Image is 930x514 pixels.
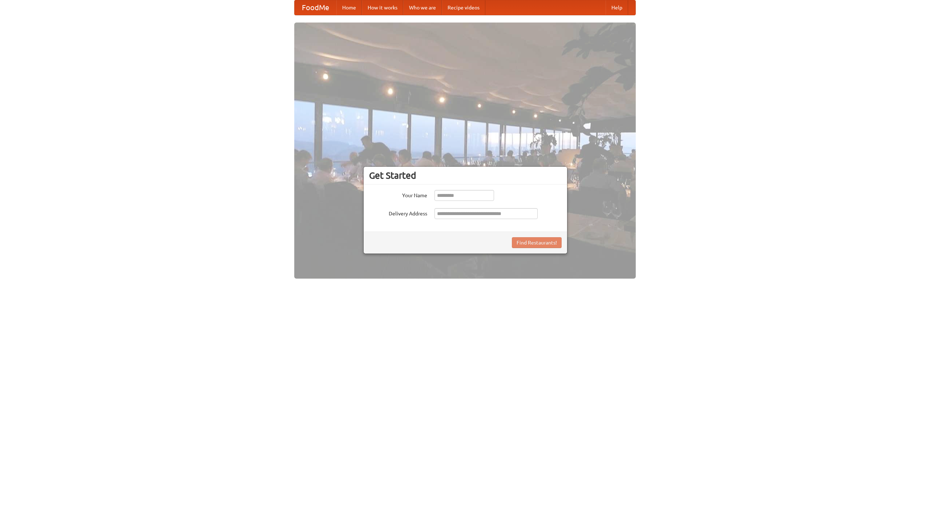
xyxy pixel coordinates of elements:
label: Your Name [369,190,427,199]
button: Find Restaurants! [512,237,562,248]
h3: Get Started [369,170,562,181]
a: Recipe videos [442,0,485,15]
label: Delivery Address [369,208,427,217]
a: Home [336,0,362,15]
a: How it works [362,0,403,15]
a: Help [606,0,628,15]
a: FoodMe [295,0,336,15]
a: Who we are [403,0,442,15]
